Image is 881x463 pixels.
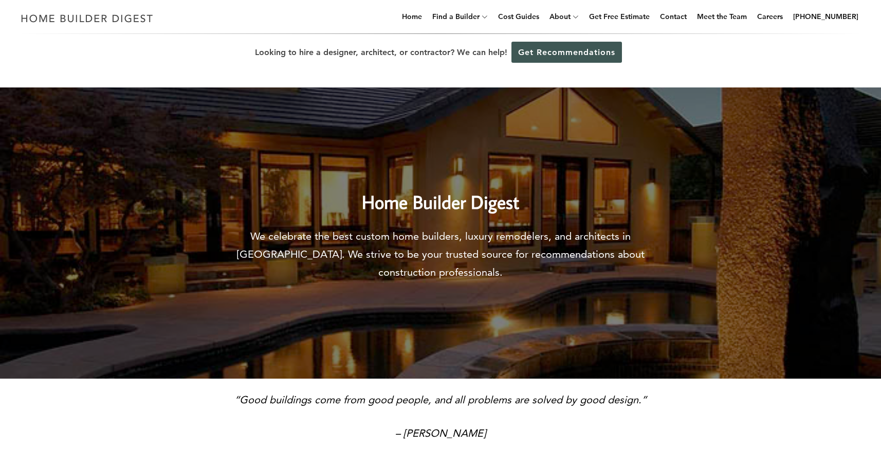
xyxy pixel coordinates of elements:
[222,170,659,216] h2: Home Builder Digest
[222,227,659,281] p: We celebrate the best custom home builders, luxury remodelers, and architects in [GEOGRAPHIC_DATA...
[511,42,622,63] a: Get Recommendations
[16,8,158,28] img: Home Builder Digest
[395,427,486,439] em: – [PERSON_NAME]
[234,394,647,406] em: “Good buildings come from good people, and all problems are solved by good design.”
